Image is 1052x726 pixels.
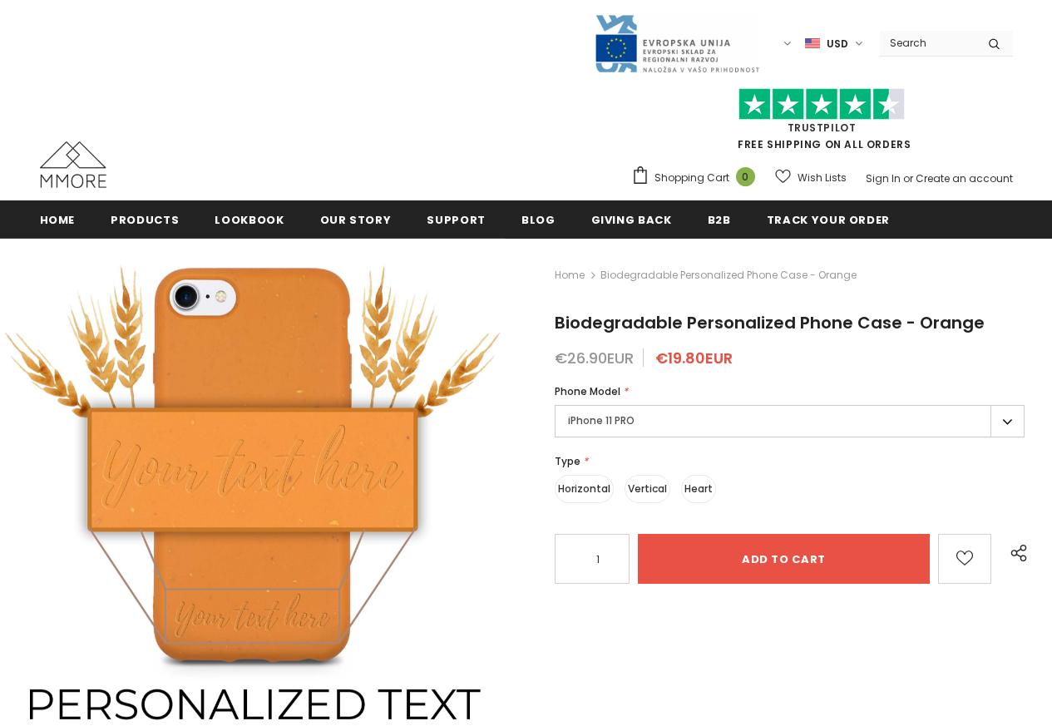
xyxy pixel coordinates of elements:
[555,475,614,503] label: Horizontal
[736,167,755,186] span: 0
[320,212,392,228] span: Our Story
[215,212,284,228] span: Lookbook
[767,200,890,238] a: Track your order
[594,13,760,74] img: Javni Razpis
[916,171,1013,185] a: Create an account
[111,212,179,228] span: Products
[638,534,930,584] input: Add to cart
[555,405,1025,437] label: iPhone 11 PRO
[555,384,620,398] span: Phone Model
[738,88,905,121] img: Trust Pilot Stars
[798,170,847,186] span: Wish Lists
[591,212,672,228] span: Giving back
[591,200,672,238] a: Giving back
[521,212,556,228] span: Blog
[600,265,857,285] span: Biodegradable Personalized Phone Case - Orange
[681,475,716,503] label: Heart
[521,200,556,238] a: Blog
[631,96,1013,151] span: FREE SHIPPING ON ALL ORDERS
[555,454,580,468] span: Type
[775,163,847,192] a: Wish Lists
[654,170,729,186] span: Shopping Cart
[215,200,284,238] a: Lookbook
[40,141,106,188] img: MMORE Cases
[555,311,985,334] span: Biodegradable Personalized Phone Case - Orange
[111,200,179,238] a: Products
[320,200,392,238] a: Our Story
[427,200,486,238] a: support
[40,212,76,228] span: Home
[555,348,634,368] span: €26.90EUR
[631,165,763,190] a: Shopping Cart 0
[655,348,733,368] span: €19.80EUR
[427,212,486,228] span: support
[40,200,76,238] a: Home
[805,37,820,51] img: USD
[555,265,585,285] a: Home
[866,171,901,185] a: Sign In
[708,212,731,228] span: B2B
[827,36,848,52] span: USD
[767,212,890,228] span: Track your order
[903,171,913,185] span: or
[880,31,975,55] input: Search Site
[788,121,857,135] a: Trustpilot
[625,475,670,503] label: Vertical
[594,36,760,50] a: Javni Razpis
[708,200,731,238] a: B2B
